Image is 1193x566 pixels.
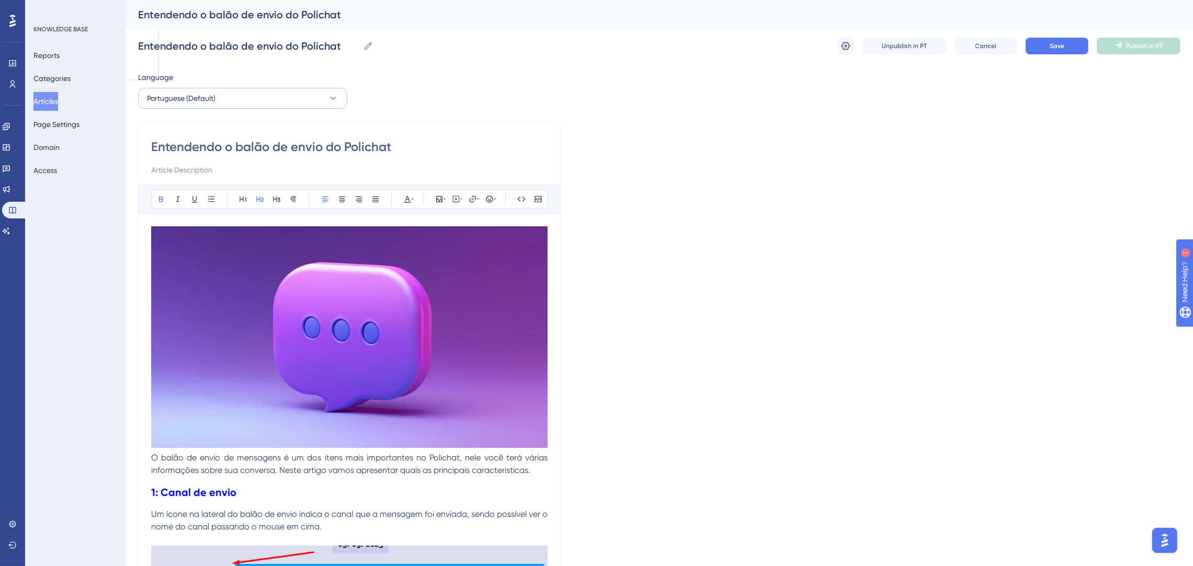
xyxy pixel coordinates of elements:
[138,39,359,53] input: Article Name
[975,42,997,50] span: Cancel
[1050,42,1064,50] span: Save
[151,486,236,499] strong: 1: Canal de envio
[862,38,946,54] button: Unpublish in PT
[33,161,57,180] button: Access
[1149,525,1180,556] iframe: UserGuiding AI Assistant Launcher
[33,138,60,157] button: Domain
[147,92,215,105] span: Portuguese (Default)
[151,453,550,475] span: O balão de envio de mensagens é um dos itens mais importantes no Polichat, nele você terá várias ...
[138,88,347,109] button: Portuguese (Default)
[33,92,58,111] button: Articles
[151,138,548,155] input: Article Title
[151,509,550,532] span: Um ícone na lateral do balão de envio indica o canal que a mensagem foi enviada, sendo possível v...
[1097,38,1180,54] button: Publish in PT
[33,25,88,33] div: KNOWLEDGE BASE
[955,38,1017,54] button: Cancel
[73,5,76,14] div: 1
[33,115,79,134] button: Page Settings
[138,7,1154,22] div: Entendendo o balão de envio do Polichat
[1026,38,1088,54] button: Save
[882,42,927,50] span: Unpublish in PT
[151,164,548,176] input: Article Description
[33,69,71,88] button: Categories
[25,3,65,15] span: Need Help?
[138,71,173,84] span: Language
[33,46,60,65] button: Reports
[1126,42,1163,50] span: Publish in PT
